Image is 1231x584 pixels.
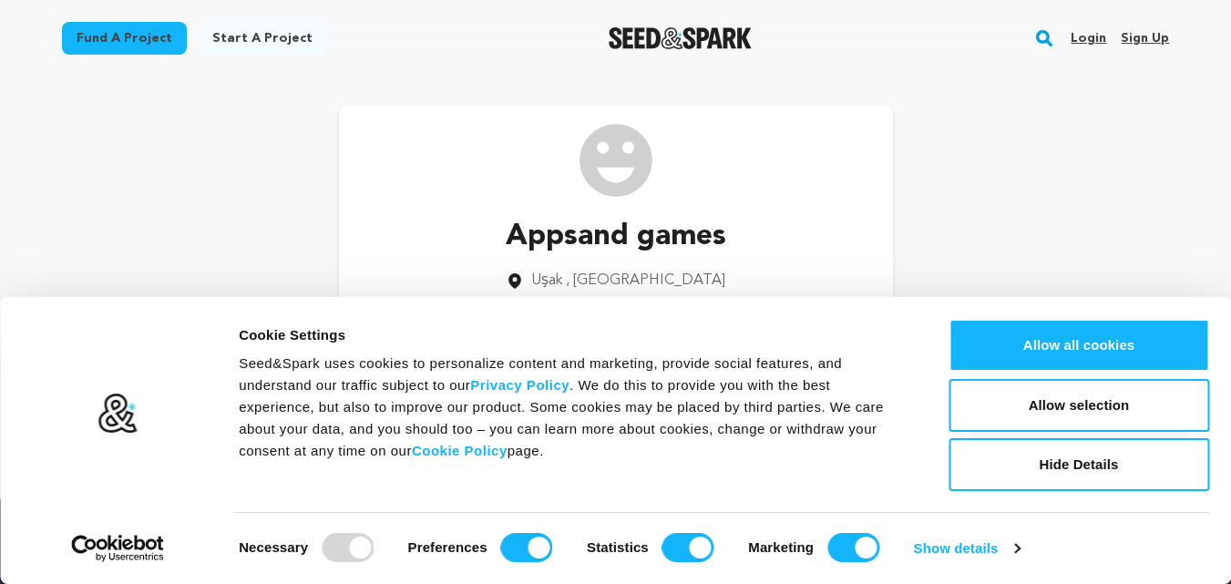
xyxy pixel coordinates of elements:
[1121,24,1169,53] a: Sign up
[239,353,908,462] div: Seed&Spark uses cookies to personalize content and marketing, provide social features, and unders...
[412,443,508,458] a: Cookie Policy
[949,438,1209,491] button: Hide Details
[1071,24,1106,53] a: Login
[580,124,652,197] img: /img/default-images/user/medium/user.png image
[38,535,198,562] a: Usercentrics Cookiebot - opens in a new window
[949,319,1209,372] button: Allow all cookies
[748,539,814,555] strong: Marketing
[949,379,1209,432] button: Allow selection
[587,539,649,555] strong: Statistics
[566,273,725,288] span: , [GEOGRAPHIC_DATA]
[238,526,239,527] legend: Consent Selection
[239,324,908,346] div: Cookie Settings
[198,22,327,55] a: Start a project
[609,27,752,49] img: Seed&Spark Logo Dark Mode
[506,215,726,259] p: Appsand games
[97,393,138,435] img: logo
[62,22,187,55] a: Fund a project
[239,539,308,555] strong: Necessary
[408,539,487,555] strong: Preferences
[609,27,752,49] a: Seed&Spark Homepage
[470,377,569,393] a: Privacy Policy
[914,535,1020,562] a: Show details
[531,273,562,288] span: Uşak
